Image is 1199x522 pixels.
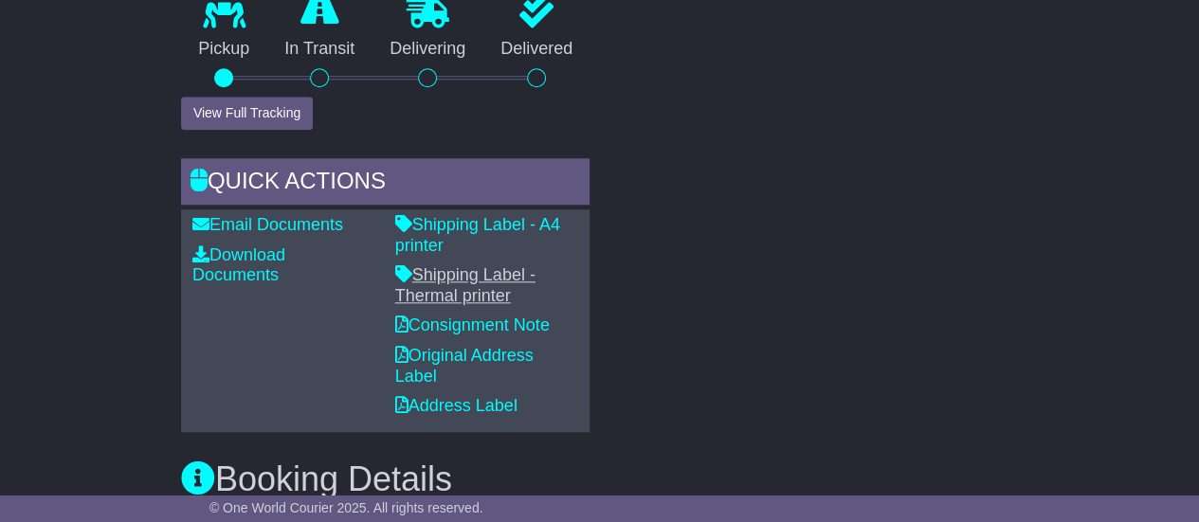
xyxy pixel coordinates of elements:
[395,346,534,386] a: Original Address Label
[395,315,550,334] a: Consignment Note
[395,265,536,305] a: Shipping Label - Thermal printer
[483,39,590,60] p: Delivered
[181,97,313,130] button: View Full Tracking
[181,39,267,60] p: Pickup
[181,460,1018,498] h3: Booking Details
[192,215,343,234] a: Email Documents
[209,500,483,515] span: © One World Courier 2025. All rights reserved.
[192,245,285,285] a: Download Documents
[395,215,560,255] a: Shipping Label - A4 printer
[395,396,518,415] a: Address Label
[181,158,590,209] div: Quick Actions
[267,39,372,60] p: In Transit
[372,39,483,60] p: Delivering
